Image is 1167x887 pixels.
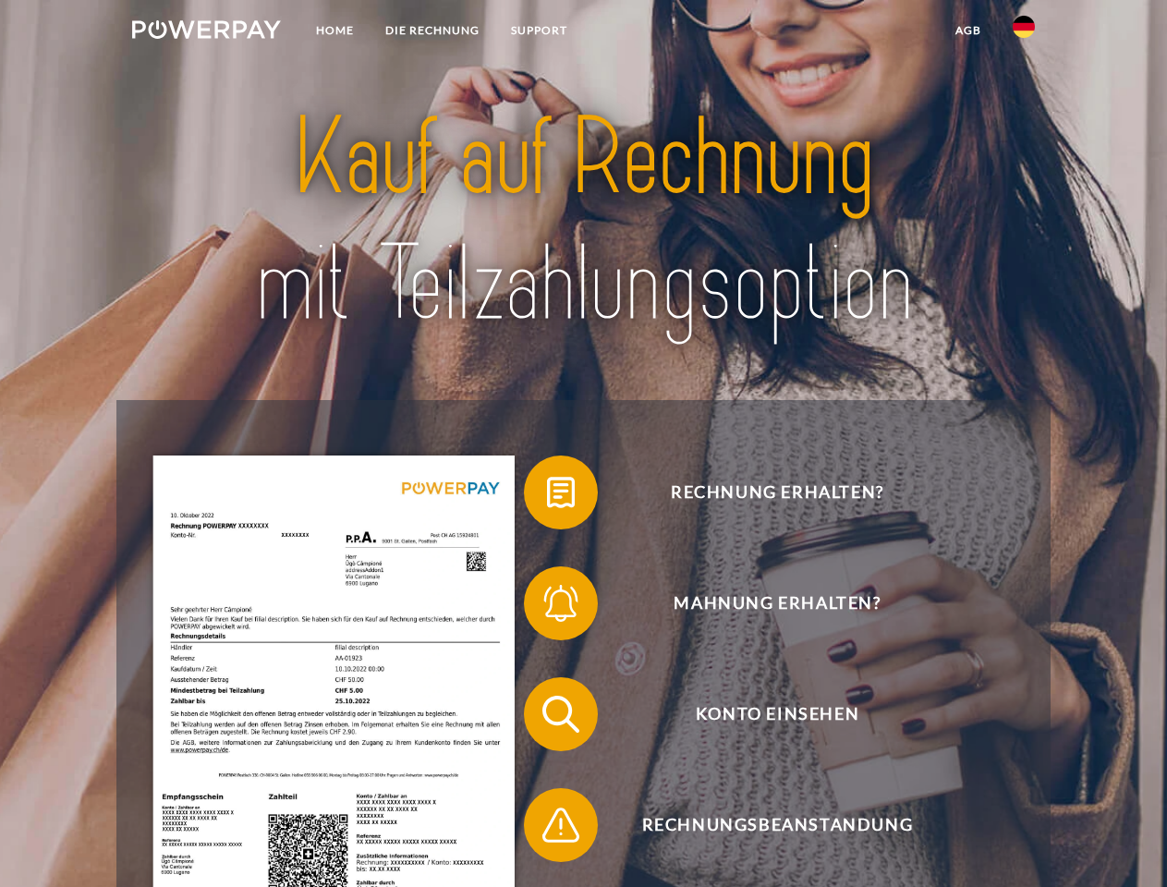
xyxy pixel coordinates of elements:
img: qb_search.svg [538,691,584,737]
button: Mahnung erhalten? [524,566,1004,640]
img: qb_bell.svg [538,580,584,626]
span: Rechnungsbeanstandung [551,788,1003,862]
span: Konto einsehen [551,677,1003,751]
span: Rechnung erhalten? [551,456,1003,529]
a: agb [940,14,997,47]
img: logo-powerpay-white.svg [132,20,281,39]
img: qb_bill.svg [538,469,584,516]
button: Rechnung erhalten? [524,456,1004,529]
button: Rechnungsbeanstandung [524,788,1004,862]
a: DIE RECHNUNG [370,14,495,47]
button: Konto einsehen [524,677,1004,751]
a: SUPPORT [495,14,583,47]
a: Home [300,14,370,47]
img: de [1013,16,1035,38]
img: title-powerpay_de.svg [176,89,991,354]
span: Mahnung erhalten? [551,566,1003,640]
img: qb_warning.svg [538,802,584,848]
